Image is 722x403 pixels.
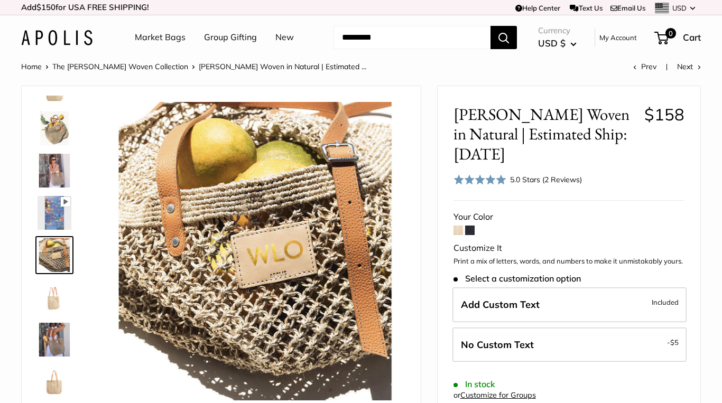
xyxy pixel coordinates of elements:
[453,172,582,187] div: 5.0 Stars (2 Reviews)
[672,4,687,12] span: USD
[199,62,366,71] span: [PERSON_NAME] Woven in Natural | Estimated ...
[36,2,55,12] span: $150
[453,105,636,164] span: [PERSON_NAME] Woven in Natural | Estimated Ship: [DATE]
[510,174,582,185] div: 5.0 Stars (2 Reviews)
[644,104,684,125] span: $158
[610,4,645,12] a: Email Us
[21,30,92,45] img: Apolis
[204,30,257,45] a: Group Gifting
[452,287,687,322] label: Add Custom Text
[453,388,536,402] div: or
[38,365,71,399] img: Mercado Woven in Natural | Estimated Ship: Oct. 12th
[460,390,536,400] a: Customize for Groups
[38,196,71,230] img: Mercado Woven in Natural | Estimated Ship: Oct. 12th
[453,240,684,256] div: Customize It
[677,62,701,71] a: Next
[35,152,73,190] a: Mercado Woven in Natural | Estimated Ship: Oct. 12th
[453,274,581,284] span: Select a customization option
[490,26,517,49] button: Search
[35,109,73,147] a: Mercado Woven in Natural | Estimated Ship: Oct. 12th
[35,236,73,274] a: Mercado Woven in Natural | Estimated Ship: Oct. 12th
[106,102,405,400] img: Mercado Woven in Natural | Estimated Ship: Oct. 12th
[538,23,577,38] span: Currency
[538,35,577,52] button: USD $
[35,321,73,359] a: Mercado Woven in Natural | Estimated Ship: Oct. 12th
[38,323,71,357] img: Mercado Woven in Natural | Estimated Ship: Oct. 12th
[275,30,294,45] a: New
[461,339,534,351] span: No Custom Text
[21,62,42,71] a: Home
[35,363,73,401] a: Mercado Woven in Natural | Estimated Ship: Oct. 12th
[599,31,637,44] a: My Account
[453,209,684,225] div: Your Color
[35,278,73,316] a: Mercado Woven in Natural | Estimated Ship: Oct. 12th
[670,338,679,346] span: $5
[570,4,602,12] a: Text Us
[35,194,73,232] a: Mercado Woven in Natural | Estimated Ship: Oct. 12th
[38,111,71,145] img: Mercado Woven in Natural | Estimated Ship: Oct. 12th
[683,32,701,43] span: Cart
[461,298,540,311] span: Add Custom Text
[665,28,676,39] span: 0
[38,280,71,314] img: Mercado Woven in Natural | Estimated Ship: Oct. 12th
[515,4,560,12] a: Help Center
[453,256,684,267] p: Print a mix of letters, words, and numbers to make it unmistakably yours.
[334,26,490,49] input: Search...
[21,60,366,73] nav: Breadcrumb
[38,238,71,272] img: Mercado Woven in Natural | Estimated Ship: Oct. 12th
[538,38,566,49] span: USD $
[52,62,188,71] a: The [PERSON_NAME] Woven Collection
[667,336,679,349] span: -
[135,30,186,45] a: Market Bags
[38,154,71,188] img: Mercado Woven in Natural | Estimated Ship: Oct. 12th
[633,62,656,71] a: Prev
[453,379,495,389] span: In stock
[652,296,679,308] span: Included
[452,327,687,362] label: Leave Blank
[655,29,701,46] a: 0 Cart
